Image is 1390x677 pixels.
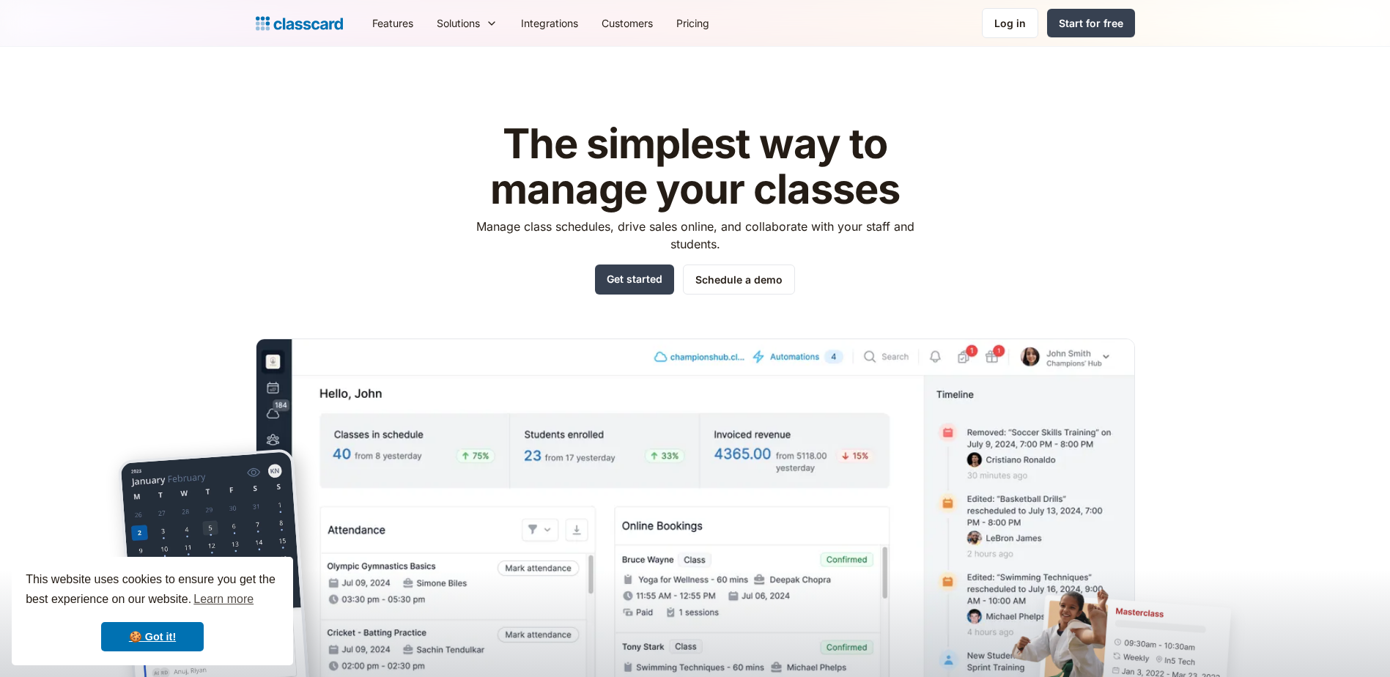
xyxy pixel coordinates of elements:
[462,122,928,212] h1: The simplest way to manage your classes
[191,588,256,610] a: learn more about cookies
[437,15,480,31] div: Solutions
[462,218,928,253] p: Manage class schedules, drive sales online, and collaborate with your staff and students.
[665,7,721,40] a: Pricing
[683,264,795,295] a: Schedule a demo
[994,15,1026,31] div: Log in
[361,7,425,40] a: Features
[12,557,293,665] div: cookieconsent
[256,13,343,34] a: home
[509,7,590,40] a: Integrations
[1059,15,1123,31] div: Start for free
[26,571,279,610] span: This website uses cookies to ensure you get the best experience on our website.
[425,7,509,40] div: Solutions
[590,7,665,40] a: Customers
[595,264,674,295] a: Get started
[982,8,1038,38] a: Log in
[1047,9,1135,37] a: Start for free
[101,622,204,651] a: dismiss cookie message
